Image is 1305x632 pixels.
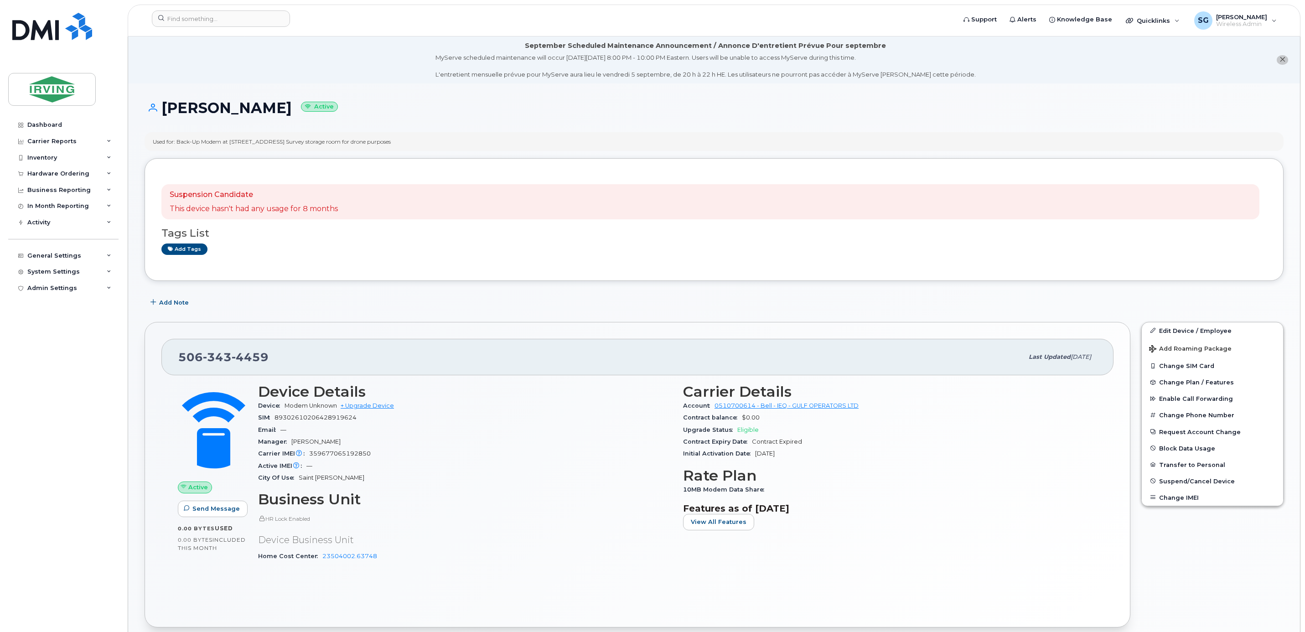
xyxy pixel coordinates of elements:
span: Device [258,402,285,409]
span: 359677065192850 [309,450,371,457]
div: September Scheduled Maintenance Announcement / Annonce D'entretient Prévue Pour septembre [525,41,886,51]
a: + Upgrade Device [341,402,394,409]
button: Change Plan / Features [1142,374,1283,390]
span: used [215,525,233,532]
span: Change Plan / Features [1159,379,1234,386]
p: HR Lock Enabled [258,515,672,523]
a: Add tags [161,243,207,255]
h3: Business Unit [258,491,672,508]
button: View All Features [683,514,754,530]
button: Change IMEI [1142,489,1283,506]
button: Send Message [178,501,248,517]
span: Initial Activation Date [683,450,755,457]
span: 506 [178,350,269,364]
button: Request Account Change [1142,424,1283,440]
span: 0.00 Bytes [178,537,212,543]
span: Manager [258,438,291,445]
span: Add Note [159,298,189,307]
span: SIM [258,414,274,421]
span: [DATE] [1071,353,1091,360]
span: Active IMEI [258,462,306,469]
p: This device hasn't had any usage for 8 months [170,204,338,214]
span: Modem Unknown [285,402,337,409]
span: [PERSON_NAME] [291,438,341,445]
div: Used for: Back-Up Modem at [STREET_ADDRESS] Survey storage room for drone purposes [153,138,391,145]
span: 89302610206428919624 [274,414,357,421]
span: View All Features [691,518,746,526]
span: 4459 [232,350,269,364]
span: [DATE] [755,450,775,457]
h1: [PERSON_NAME] [145,100,1284,116]
button: Transfer to Personal [1142,456,1283,473]
h3: Device Details [258,383,672,400]
span: Saint [PERSON_NAME] [299,474,364,481]
span: 0.00 Bytes [178,525,215,532]
button: Change Phone Number [1142,407,1283,423]
span: Add Roaming Package [1149,345,1232,354]
h3: Rate Plan [683,467,1097,484]
span: Email [258,426,280,433]
span: Last updated [1029,353,1071,360]
button: Enable Call Forwarding [1142,390,1283,407]
span: included this month [178,536,246,551]
div: MyServe scheduled maintenance will occur [DATE][DATE] 8:00 PM - 10:00 PM Eastern. Users will be u... [435,53,976,79]
button: Block Data Usage [1142,440,1283,456]
span: 343 [203,350,232,364]
p: Device Business Unit [258,534,672,547]
a: 0510700614 - Bell - IEQ - GULF OPERATORS LTD [715,402,859,409]
span: Home Cost Center [258,553,322,559]
span: City Of Use [258,474,299,481]
span: $0.00 [742,414,760,421]
span: — [306,462,312,469]
span: 10MB Modem Data Share [683,486,769,493]
span: Account [683,402,715,409]
span: Contract Expiry Date [683,438,752,445]
button: Change SIM Card [1142,357,1283,374]
button: Suspend/Cancel Device [1142,473,1283,489]
h3: Tags List [161,228,1267,239]
button: Add Roaming Package [1142,339,1283,357]
p: Suspension Candidate [170,190,338,200]
span: Upgrade Status [683,426,737,433]
span: Send Message [192,504,240,513]
h3: Carrier Details [683,383,1097,400]
h3: Features as of [DATE] [683,503,1097,514]
span: Carrier IMEI [258,450,309,457]
button: close notification [1277,55,1288,65]
span: Contract Expired [752,438,802,445]
a: 23504002.63748 [322,553,377,559]
button: Add Note [145,295,197,311]
span: Eligible [737,426,759,433]
span: Contract balance [683,414,742,421]
span: — [280,426,286,433]
a: Edit Device / Employee [1142,322,1283,339]
small: Active [301,102,338,112]
span: Enable Call Forwarding [1159,395,1233,402]
span: Suspend/Cancel Device [1159,477,1235,484]
span: Active [188,483,208,492]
